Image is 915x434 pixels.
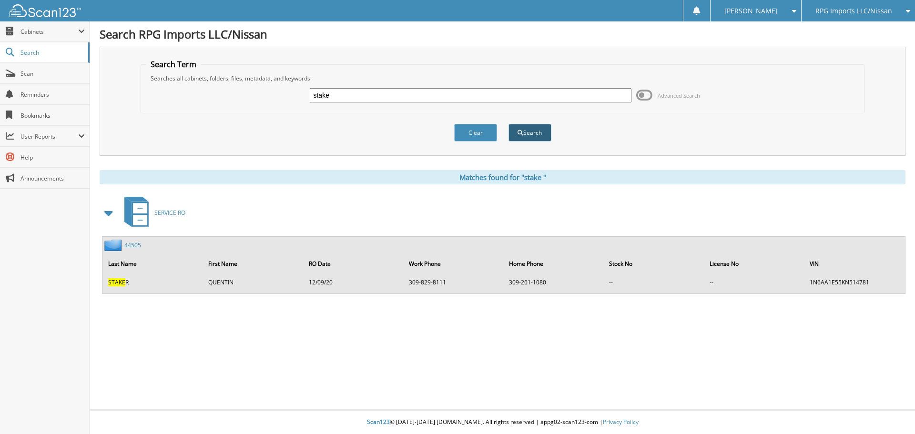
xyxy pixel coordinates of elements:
[10,4,81,17] img: scan123-logo-white.svg
[367,418,390,426] span: Scan123
[20,91,85,99] span: Reminders
[805,274,904,290] td: 1 N 6 A A 1 E 5 5 K N 5 1 4 7 8 1
[203,254,303,273] th: First Name
[119,194,185,232] a: SERVICE RO
[604,274,703,290] td: --
[508,124,551,141] button: Search
[103,254,203,273] th: Last Name
[604,254,703,273] th: Stock No
[705,254,804,273] th: License No
[805,254,904,273] th: VIN
[100,26,905,42] h1: Search RPG Imports LLC/Nissan
[146,59,201,70] legend: Search Term
[867,388,915,434] iframe: Chat Widget
[203,274,303,290] td: Q U E N T I N
[20,132,78,141] span: User Reports
[103,274,203,290] td: R
[658,92,700,99] span: Advanced Search
[504,274,603,290] td: 3 0 9 - 2 6 1 - 1 0 8 0
[124,241,141,249] a: 44505
[90,411,915,434] div: © [DATE]-[DATE] [DOMAIN_NAME]. All rights reserved | appg02-scan123-com |
[504,254,603,273] th: Home Phone
[20,70,85,78] span: Scan
[20,49,83,57] span: Search
[104,239,124,251] img: folder2.png
[304,274,403,290] td: 1 2 / 0 9 / 2 0
[20,111,85,120] span: Bookmarks
[20,174,85,182] span: Announcements
[304,254,403,273] th: RO Date
[815,8,892,14] span: RPG Imports LLC/Nissan
[154,209,185,217] span: S E R V I C E R O
[404,274,503,290] td: 3 0 9 - 8 2 9 - 8 1 1 1
[108,278,125,286] span: S T A K E
[146,74,860,82] div: Searches all cabinets, folders, files, metadata, and keywords
[20,153,85,161] span: Help
[705,274,804,290] td: --
[100,170,905,184] div: Matches found for "stake "
[724,8,778,14] span: [PERSON_NAME]
[404,254,503,273] th: Work Phone
[20,28,78,36] span: Cabinets
[603,418,639,426] a: Privacy Policy
[454,124,497,141] button: Clear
